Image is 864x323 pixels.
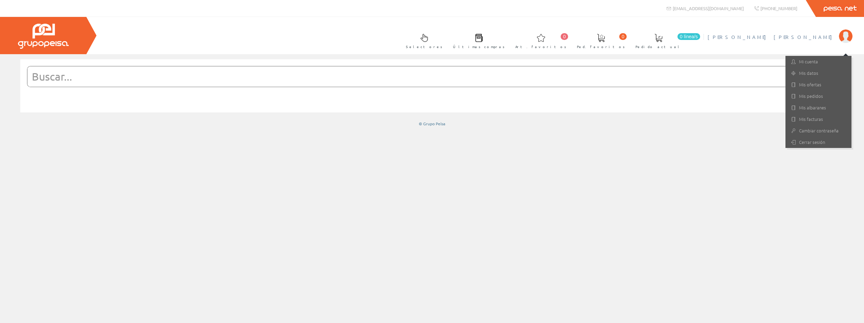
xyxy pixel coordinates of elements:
[785,90,851,102] a: Mis pedidos
[785,136,851,148] a: Cerrar sesión
[577,43,625,50] span: Ped. favoritos
[785,79,851,90] a: Mis ofertas
[673,5,744,11] span: [EMAIL_ADDRESS][DOMAIN_NAME]
[27,66,820,87] input: Buscar...
[785,125,851,136] a: Cambiar contraseña
[406,43,442,50] span: Selectores
[785,56,851,67] a: Mi cuenta
[619,33,627,40] span: 0
[785,113,851,125] a: Mis facturas
[708,34,836,40] span: [PERSON_NAME] [PERSON_NAME]
[399,28,446,53] a: Selectores
[561,33,568,40] span: 0
[785,67,851,79] a: Mis datos
[635,43,682,50] span: Pedido actual
[446,28,508,53] a: Últimas compras
[20,121,844,127] div: © Grupo Peisa
[708,28,852,35] a: [PERSON_NAME] [PERSON_NAME]
[785,102,851,113] a: Mis albaranes
[18,24,69,49] img: Grupo Peisa
[677,33,700,40] span: 0 línea/s
[515,43,566,50] span: Art. favoritos
[453,43,505,50] span: Últimas compras
[760,5,797,11] span: [PHONE_NUMBER]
